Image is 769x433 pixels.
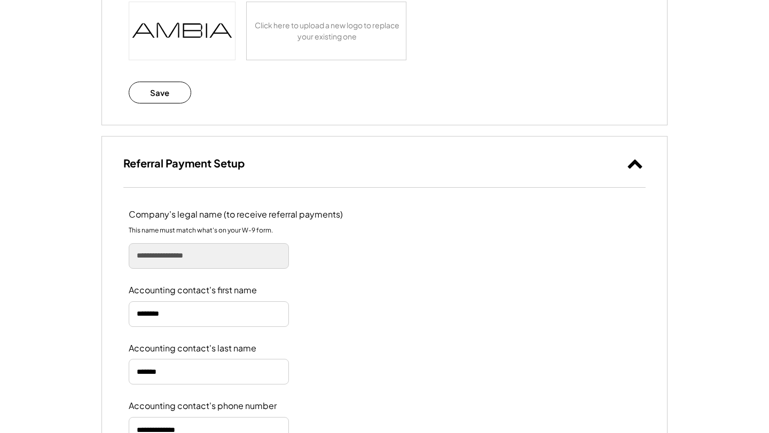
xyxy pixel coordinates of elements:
[129,285,257,296] div: Accounting contact's first name
[129,343,256,354] div: Accounting contact's last name
[129,82,191,103] button: Save
[129,209,343,220] div: Company's legal name (to receive referral payments)
[129,2,235,60] img: ambia-solar.svg
[129,226,273,235] div: This name must match what's on your W-9 form.
[129,400,277,412] div: Accounting contact's phone number
[123,156,245,170] h3: Referral Payment Setup
[247,2,407,60] div: Click here to upload a new logo to replace your existing one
